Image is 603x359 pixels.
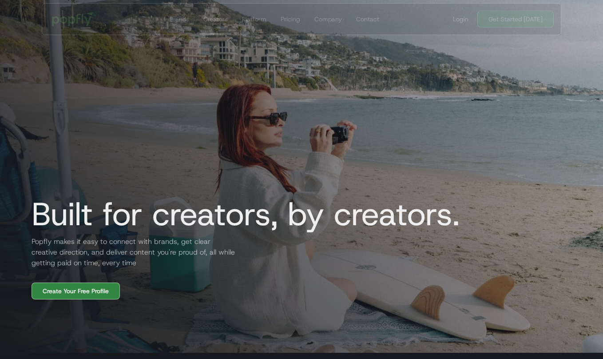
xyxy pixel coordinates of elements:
[353,4,383,35] a: Contact
[311,4,345,35] a: Company
[242,15,266,24] div: Platform
[170,15,189,24] div: Brands
[166,4,193,35] a: Brands
[356,15,379,24] div: Contact
[46,6,103,32] a: home
[477,11,554,28] a: Get Started [DATE]
[281,15,300,24] div: Pricing
[24,236,238,268] h2: Popfly makes it easy to connect with brands, get clear creative direction, and deliver content yo...
[453,15,468,24] div: Login
[203,15,228,24] div: Creators
[200,4,231,35] a: Creators
[32,283,120,299] a: Create Your Free Profile
[314,15,342,24] div: Company
[277,4,304,35] a: Pricing
[449,15,472,24] a: Login
[24,196,460,232] h1: Built for creators, by creators.
[238,4,270,35] a: Platform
